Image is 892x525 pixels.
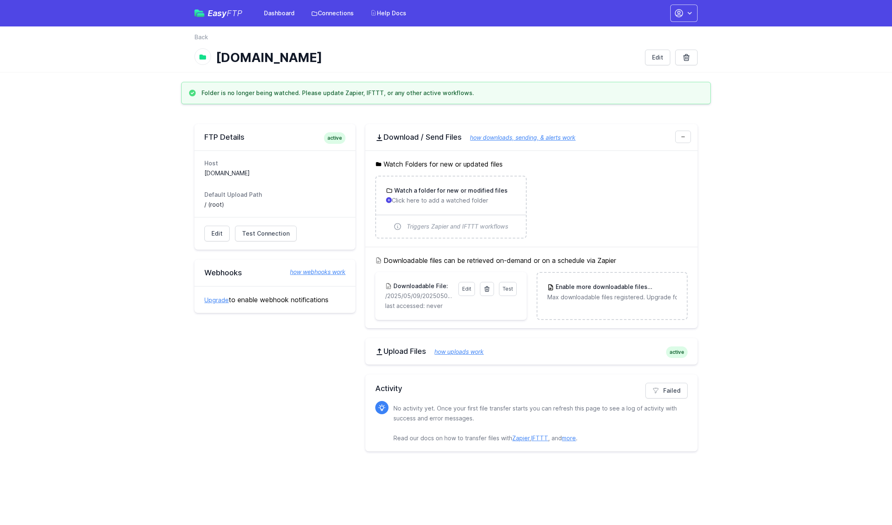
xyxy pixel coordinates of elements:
a: how uploads work [426,348,484,355]
span: Triggers Zapier and IFTTT workflows [407,222,508,231]
dd: [DOMAIN_NAME] [204,169,345,177]
h3: Downloadable File: [392,282,448,290]
a: Connections [306,6,359,21]
div: to enable webhook notifications [194,286,355,313]
nav: Breadcrumb [194,33,698,46]
a: Enable more downloadable filesUpgrade Max downloadable files registered. Upgrade for more. [537,273,687,311]
img: easyftp_logo.png [194,10,204,17]
a: Edit [204,226,230,241]
a: how downloads, sending, & alerts work [462,134,575,141]
h2: Webhooks [204,268,345,278]
h3: Watch a folder for new or modified files [393,186,508,195]
p: /2025/05/09/20250509171559_inbound_0422652309_0756011820.mp3 [385,292,453,300]
a: how webhooks work [282,268,345,276]
h5: Watch Folders for new or updated files [375,159,688,169]
a: more [562,434,576,441]
h5: Downloadable files can be retrieved on-demand or on a schedule via Zapier [375,255,688,265]
span: FTP [227,8,242,18]
a: Back [194,33,208,41]
h2: Download / Send Files [375,132,688,142]
span: Test Connection [242,229,290,238]
a: Test [499,282,517,296]
a: Failed [645,383,688,399]
a: Dashboard [259,6,300,21]
h3: Folder is no longer being watched. Please update Zapier, IFTTT, or any other active workflows. [201,89,474,97]
p: No activity yet. Once your first file transfer starts you can refresh this page to see a log of a... [393,403,681,443]
p: Max downloadable files registered. Upgrade for more. [547,293,677,301]
a: Edit [645,50,670,65]
span: Easy [208,9,242,17]
span: Upgrade [647,283,677,291]
a: Test Connection [235,226,297,241]
h3: Enable more downloadable files [554,283,677,291]
p: Click here to add a watched folder [386,196,516,205]
a: EasyFTP [194,9,242,17]
p: last accessed: never [385,302,516,310]
a: Upgrade [204,296,229,303]
span: Test [503,286,513,292]
span: active [666,346,688,358]
h1: [DOMAIN_NAME] [216,50,638,65]
a: Help Docs [365,6,411,21]
span: active [324,132,345,144]
dt: Default Upload Path [204,191,345,199]
h2: FTP Details [204,132,345,142]
a: IFTTT [531,434,548,441]
h2: Activity [375,383,688,394]
a: Zapier [512,434,530,441]
dt: Host [204,159,345,167]
h2: Upload Files [375,346,688,356]
a: Watch a folder for new or modified files Click here to add a watched folder Triggers Zapier and I... [376,177,525,238]
a: Edit [458,282,475,296]
dd: / (root) [204,200,345,209]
